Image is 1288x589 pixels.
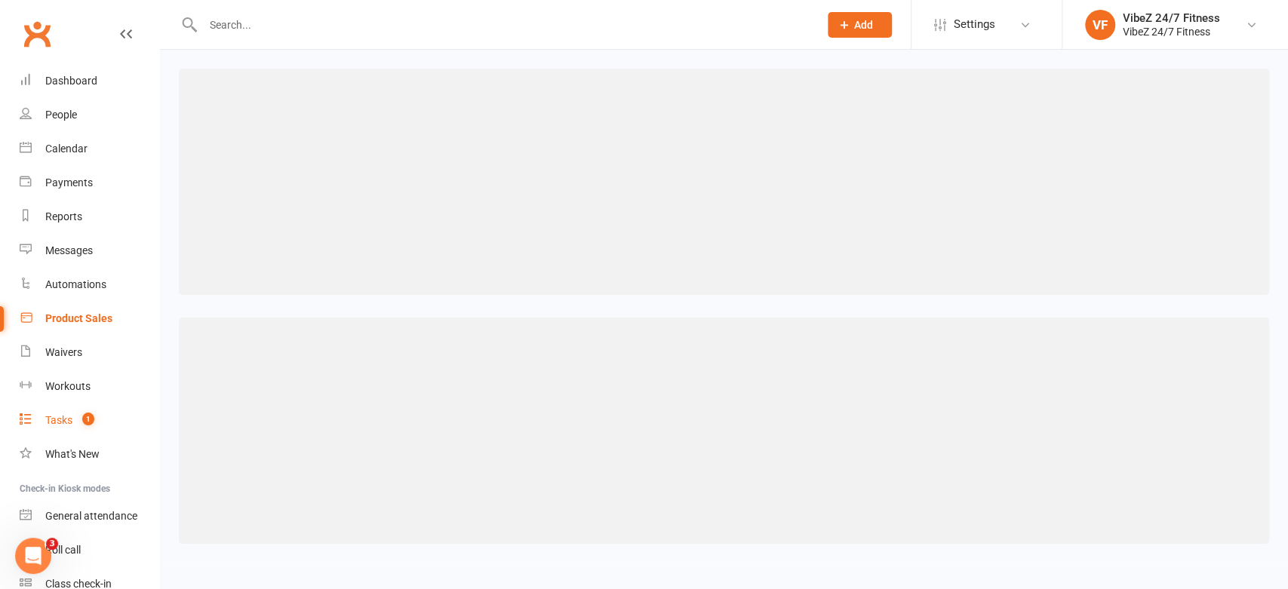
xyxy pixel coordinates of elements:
[20,403,159,437] a: Tasks 1
[20,132,159,166] a: Calendar
[45,109,77,121] div: People
[20,200,159,234] a: Reports
[198,14,808,35] input: Search...
[20,64,159,98] a: Dashboard
[954,8,995,41] span: Settings
[45,312,112,324] div: Product Sales
[20,336,159,370] a: Waivers
[20,234,159,268] a: Messages
[20,268,159,302] a: Automations
[20,499,159,533] a: General attendance kiosk mode
[18,15,56,53] a: Clubworx
[15,538,51,574] iframe: Intercom live chat
[45,346,82,358] div: Waivers
[46,538,58,550] span: 3
[45,510,137,522] div: General attendance
[828,12,892,38] button: Add
[45,176,93,189] div: Payments
[45,75,97,87] div: Dashboard
[1085,10,1115,40] div: VF
[82,413,94,425] span: 1
[20,370,159,403] a: Workouts
[20,302,159,336] a: Product Sales
[20,437,159,471] a: What's New
[20,98,159,132] a: People
[1123,25,1220,38] div: VibeZ 24/7 Fitness
[45,544,81,556] div: Roll call
[45,380,91,392] div: Workouts
[45,143,88,155] div: Calendar
[854,19,873,31] span: Add
[45,210,82,222] div: Reports
[45,448,100,460] div: What's New
[45,414,72,426] div: Tasks
[1123,11,1220,25] div: VibeZ 24/7 Fitness
[45,244,93,256] div: Messages
[20,166,159,200] a: Payments
[20,533,159,567] a: Roll call
[45,278,106,290] div: Automations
